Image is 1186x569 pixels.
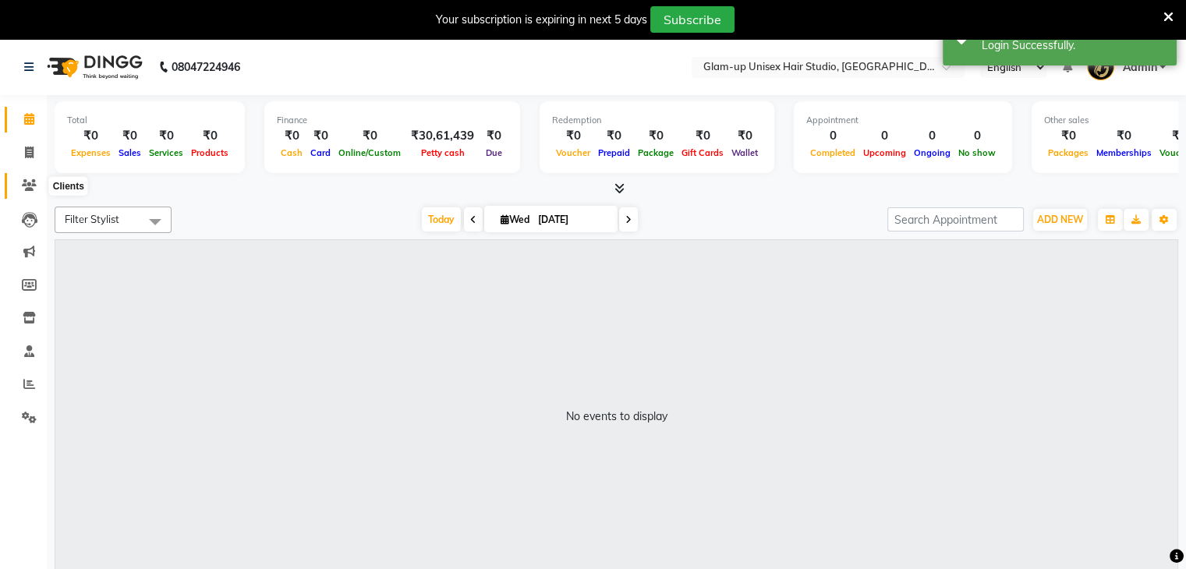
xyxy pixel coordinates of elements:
img: logo [40,45,147,89]
div: ₹0 [552,127,594,145]
div: 0 [806,127,859,145]
div: ₹0 [306,127,335,145]
span: Today [422,207,461,231]
div: ₹0 [145,127,187,145]
span: Products [187,147,232,158]
span: Wed [497,214,533,225]
img: Admin [1087,53,1114,80]
span: Sales [115,147,145,158]
span: Upcoming [859,147,910,158]
div: ₹0 [1044,127,1092,145]
div: ₹0 [594,127,634,145]
div: 0 [910,127,954,145]
div: ₹0 [678,127,728,145]
span: Completed [806,147,859,158]
span: Expenses [67,147,115,158]
input: 2025-09-03 [533,208,611,231]
span: Admin [1122,59,1156,76]
div: Appointment [806,114,1000,127]
div: Finance [277,114,508,127]
span: ADD NEW [1037,214,1083,225]
span: Services [145,147,187,158]
span: No show [954,147,1000,158]
span: Package [634,147,678,158]
span: Due [482,147,506,158]
span: Petty cash [417,147,469,158]
span: Memberships [1092,147,1156,158]
div: ₹0 [335,127,405,145]
div: ₹0 [115,127,145,145]
span: Card [306,147,335,158]
div: 0 [954,127,1000,145]
span: Filter Stylist [65,213,119,225]
div: 0 [859,127,910,145]
div: No events to display [566,408,667,425]
span: Wallet [728,147,762,158]
div: ₹0 [1092,127,1156,145]
div: ₹0 [277,127,306,145]
span: Packages [1044,147,1092,158]
div: Clients [49,177,88,196]
span: Voucher [552,147,594,158]
div: Redemption [552,114,762,127]
div: Your subscription is expiring in next 5 days [436,12,647,28]
div: ₹0 [634,127,678,145]
span: Cash [277,147,306,158]
b: 08047224946 [172,45,240,89]
div: ₹0 [67,127,115,145]
span: Gift Cards [678,147,728,158]
div: Total [67,114,232,127]
div: Login Successfully. [982,37,1165,54]
div: ₹0 [480,127,508,145]
div: ₹0 [187,127,232,145]
div: ₹30,61,439 [405,127,480,145]
div: ₹0 [728,127,762,145]
span: Prepaid [594,147,634,158]
button: ADD NEW [1033,209,1087,231]
button: Subscribe [650,6,735,33]
input: Search Appointment [887,207,1024,231]
span: Ongoing [910,147,954,158]
span: Online/Custom [335,147,405,158]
